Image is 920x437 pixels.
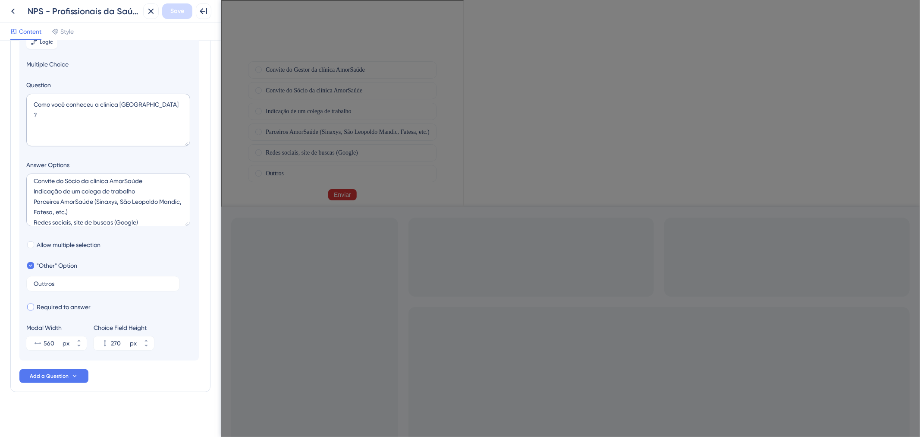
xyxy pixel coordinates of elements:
[63,338,69,348] div: px
[44,85,141,95] label: Convite do Sócio da clínica AmorSaúde
[28,5,140,17] div: NPS - Profissionais da Saúde | Avaliação AmorSaúde | Step 02
[71,336,87,343] button: px
[26,94,190,146] textarea: Como você conheceu a clínica [GEOGRAPHIC_DATA] ?
[34,281,173,287] input: Type the value
[44,105,130,116] label: Indicação de um colega de trabalho
[26,59,192,70] span: Multiple Choice
[37,240,100,250] span: Allow multiple selection
[71,343,87,350] button: px
[37,302,91,312] span: Required to answer
[19,369,88,383] button: Add a Question
[94,323,154,333] div: Choice Field Height
[138,336,154,343] button: px
[40,38,53,45] span: Logic
[111,338,128,348] input: px
[44,338,61,348] input: px
[107,188,135,199] button: Submit survey
[60,26,74,37] span: Style
[26,323,87,333] div: Modal Width
[30,373,69,380] span: Add a Question
[44,168,62,178] label: Outtros
[224,7,235,17] div: Close survey
[44,64,143,74] label: Convite do Gestor da clínica AmorSaúde
[130,338,137,348] div: px
[138,343,154,350] button: px
[44,147,136,157] label: Redes sociais, site de buscas (Google)
[162,3,192,19] button: Save
[37,260,77,271] span: "Other" Option
[26,60,215,161] div: radio group
[26,160,192,170] label: Answer Options
[44,126,208,136] label: Parceiros AmorSaúde (Sinaxys, São Leopoldo Mandic, Fatesa, etc.)
[26,174,190,226] textarea: Convite do Gestor da clínica AmorSaúde Convite do Sócio da clínica AmorSaúde Indicação de um cole...
[10,22,235,54] div: Como você conheceu a clínica [GEOGRAPHIC_DATA] ?
[26,35,57,49] button: Logic
[19,26,41,37] span: Content
[26,164,215,181] div: radio group
[26,80,192,90] label: Question
[170,6,184,16] span: Save
[26,60,215,181] div: Multiple choices rating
